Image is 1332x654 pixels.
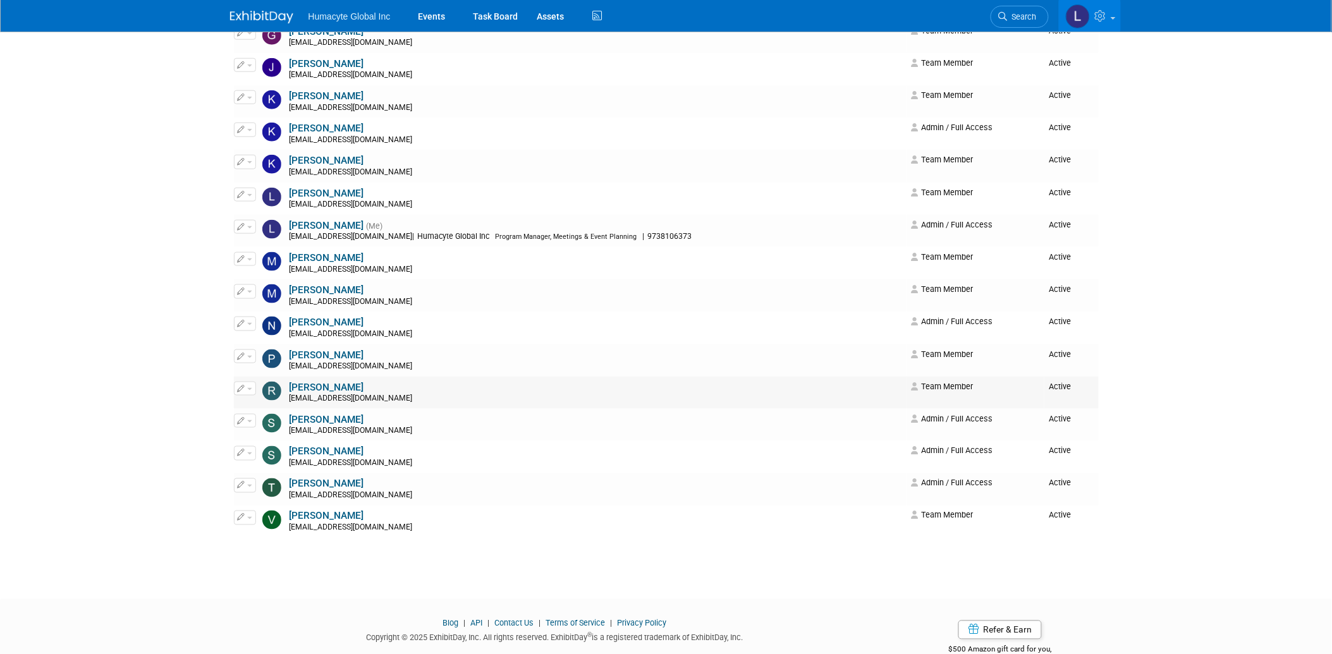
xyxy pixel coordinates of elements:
span: Admin / Full Access [912,220,993,229]
span: Admin / Full Access [912,414,993,423]
a: API [470,619,482,628]
img: Mauricio Berdugo [262,252,281,271]
span: Active [1049,123,1072,132]
span: Active [1049,188,1072,197]
div: [EMAIL_ADDRESS][DOMAIN_NAME] [290,167,903,178]
a: [PERSON_NAME] [290,90,364,102]
a: [PERSON_NAME] [290,123,364,134]
a: Blog [443,619,458,628]
img: Tony Jankiewicz [262,478,281,497]
span: Program Manager, Meetings & Event Planning [496,233,637,241]
span: Active [1049,414,1072,423]
span: Team Member [912,349,974,359]
a: Search [991,6,1049,28]
div: [EMAIL_ADDRESS][DOMAIN_NAME] [290,297,903,307]
span: | [413,232,415,241]
span: Team Member [912,284,974,294]
span: Team Member [912,26,974,35]
a: [PERSON_NAME] [290,478,364,490]
span: Admin / Full Access [912,317,993,326]
span: Active [1049,382,1072,391]
div: [EMAIL_ADDRESS][DOMAIN_NAME] [290,38,903,48]
span: Admin / Full Access [912,478,993,488]
span: Active [1049,446,1072,456]
span: Active [1049,90,1072,100]
img: Kai Carter [262,90,281,109]
div: [EMAIL_ADDRESS][DOMAIN_NAME] [290,459,903,469]
span: Admin / Full Access [912,446,993,456]
span: Active [1049,284,1072,294]
a: [PERSON_NAME] [290,349,364,361]
span: Active [1049,220,1072,229]
img: Rhianna Jobe [262,382,281,401]
img: Payal Patel [262,349,281,368]
div: [EMAIL_ADDRESS][DOMAIN_NAME] [290,394,903,404]
a: Refer & Earn [958,621,1042,639]
sup: ® [587,632,592,639]
a: [PERSON_NAME] [290,188,364,199]
span: Humacyte Global Inc [415,232,494,241]
a: [PERSON_NAME] [290,26,364,37]
span: | [607,619,615,628]
div: [EMAIL_ADDRESS][DOMAIN_NAME] [290,135,903,145]
img: Linda Hamilton [1066,4,1090,28]
span: Team Member [912,155,974,164]
img: Kaleb Naegeli [262,123,281,142]
span: | [535,619,544,628]
div: [EMAIL_ADDRESS][DOMAIN_NAME] [290,523,903,533]
a: Contact Us [494,619,534,628]
img: Morgan Rankin [262,284,281,303]
span: Active [1049,511,1072,520]
span: | [484,619,492,628]
img: Laura Chase [262,188,281,207]
div: [EMAIL_ADDRESS][DOMAIN_NAME] [290,329,903,339]
span: Team Member [912,252,974,262]
span: 9738106373 [645,232,696,241]
img: Joey Bastine [262,58,281,77]
img: ExhibitDay [230,11,293,23]
div: [EMAIL_ADDRESS][DOMAIN_NAME] [290,265,903,275]
span: Active [1049,58,1072,68]
img: Sam Cashion [262,414,281,433]
span: Search [1008,12,1037,21]
span: | [460,619,468,628]
img: Nicholas Kulp [262,317,281,336]
span: Active [1049,478,1072,488]
img: Gina Boraski [262,26,281,45]
a: Terms of Service [546,619,605,628]
div: Copyright © 2025 ExhibitDay, Inc. All rights reserved. ExhibitDay is a registered trademark of Ex... [230,629,880,644]
a: [PERSON_NAME] [290,284,364,296]
div: [EMAIL_ADDRESS][DOMAIN_NAME] [290,200,903,210]
span: Humacyte Global Inc [309,11,391,21]
a: [PERSON_NAME] [290,252,364,263]
a: [PERSON_NAME] [290,511,364,522]
img: Vinny Mazzurco [262,511,281,530]
a: [PERSON_NAME] [290,58,364,70]
div: [EMAIL_ADDRESS][DOMAIN_NAME] [290,361,903,372]
div: [EMAIL_ADDRESS][DOMAIN_NAME] [290,70,903,80]
span: Team Member [912,188,974,197]
a: [PERSON_NAME] [290,414,364,425]
div: [EMAIL_ADDRESS][DOMAIN_NAME] [290,426,903,436]
a: Privacy Policy [617,619,666,628]
span: Team Member [912,58,974,68]
img: Sophia Bou-Ghannam [262,446,281,465]
span: Team Member [912,382,974,391]
img: Linda Hamilton [262,220,281,239]
span: Team Member [912,90,974,100]
div: [EMAIL_ADDRESS][DOMAIN_NAME] [290,232,903,242]
a: [PERSON_NAME] [290,446,364,457]
span: Active [1049,349,1072,359]
a: [PERSON_NAME] [290,155,364,166]
span: Active [1049,252,1072,262]
div: [EMAIL_ADDRESS][DOMAIN_NAME] [290,103,903,113]
span: Active [1049,26,1072,35]
span: (Me) [367,222,383,231]
span: Active [1049,155,1072,164]
a: [PERSON_NAME] [290,382,364,393]
div: [EMAIL_ADDRESS][DOMAIN_NAME] [290,491,903,501]
a: [PERSON_NAME] [290,220,364,231]
span: Team Member [912,511,974,520]
span: Active [1049,317,1072,326]
img: Kimberly VanderMeer [262,155,281,174]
